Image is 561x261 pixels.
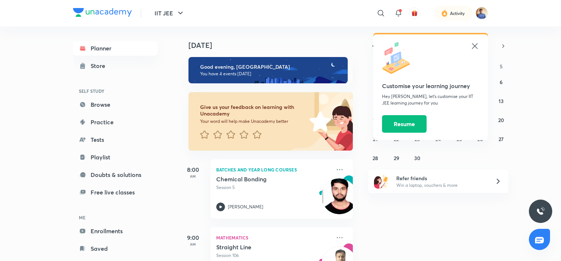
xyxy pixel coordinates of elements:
img: Company Logo [73,8,132,17]
h4: [DATE] [188,41,360,50]
button: September 28, 2025 [370,152,381,164]
h5: Straight Line [216,243,307,251]
p: Your word will help make Unacademy better [200,118,307,124]
a: Tests [73,132,158,147]
a: Store [73,58,158,73]
abbr: September 14, 2025 [373,117,378,124]
img: avatar [411,10,418,16]
h6: SELF STUDY [73,85,158,97]
button: September 21, 2025 [370,133,381,145]
a: Company Logo [73,8,132,19]
a: Practice [73,115,158,129]
button: September 14, 2025 [370,114,381,126]
abbr: September 6, 2025 [500,79,503,86]
abbr: September 21, 2025 [373,136,378,143]
h5: Chemical Bonding [216,175,307,183]
p: You have 4 events [DATE] [200,71,341,77]
abbr: September 28, 2025 [373,155,378,162]
abbr: September 30, 2025 [414,155,420,162]
abbr: September 25, 2025 [457,136,462,143]
button: September 27, 2025 [495,133,507,145]
p: Batches and Year Long Courses [216,165,331,174]
abbr: September 27, 2025 [499,136,504,143]
img: evening [188,57,348,83]
h5: 9:00 [178,233,207,242]
abbr: September 20, 2025 [498,117,504,124]
button: September 30, 2025 [412,152,423,164]
button: avatar [409,7,420,19]
a: Browse [73,97,158,112]
img: activity [441,9,448,18]
a: Playlist [73,150,158,164]
h6: Good evening, [GEOGRAPHIC_DATA] [200,64,341,70]
div: Store [91,61,110,70]
h6: ME [73,211,158,224]
img: feedback_image [285,92,353,151]
img: referral [374,174,389,189]
p: AM [178,242,207,246]
abbr: September 13, 2025 [499,98,504,105]
p: Win a laptop, vouchers & more [396,182,486,189]
img: icon [382,42,415,75]
button: September 7, 2025 [370,95,381,107]
img: Bhushan BM [476,7,488,19]
a: Doubts & solutions [73,167,158,182]
p: [PERSON_NAME] [228,204,263,210]
h5: 8:00 [178,165,207,174]
h5: Customise your learning journey [382,82,479,90]
a: Free live classes [73,185,158,200]
abbr: September 22, 2025 [394,136,399,143]
h6: Give us your feedback on learning with Unacademy [200,104,307,117]
p: Mathematics [216,233,331,242]
a: Saved [73,241,158,256]
img: ttu [536,207,545,216]
button: September 20, 2025 [495,114,507,126]
h6: Refer friends [396,174,486,182]
abbr: September 23, 2025 [415,136,420,143]
button: September 6, 2025 [495,76,507,88]
p: AM [178,174,207,178]
button: September 29, 2025 [390,152,402,164]
p: Hey [PERSON_NAME], let’s customise your IIT JEE learning journey for you [382,93,479,106]
p: Session 106 [216,252,331,259]
a: Planner [73,41,158,56]
a: Enrollments [73,224,158,238]
button: September 13, 2025 [495,95,507,107]
button: Resume [382,115,427,133]
abbr: Saturday [500,63,503,70]
abbr: September 24, 2025 [435,136,441,143]
abbr: September 29, 2025 [394,155,399,162]
p: Session 5 [216,184,331,191]
abbr: September 26, 2025 [477,136,483,143]
button: IIT JEE [150,6,189,20]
